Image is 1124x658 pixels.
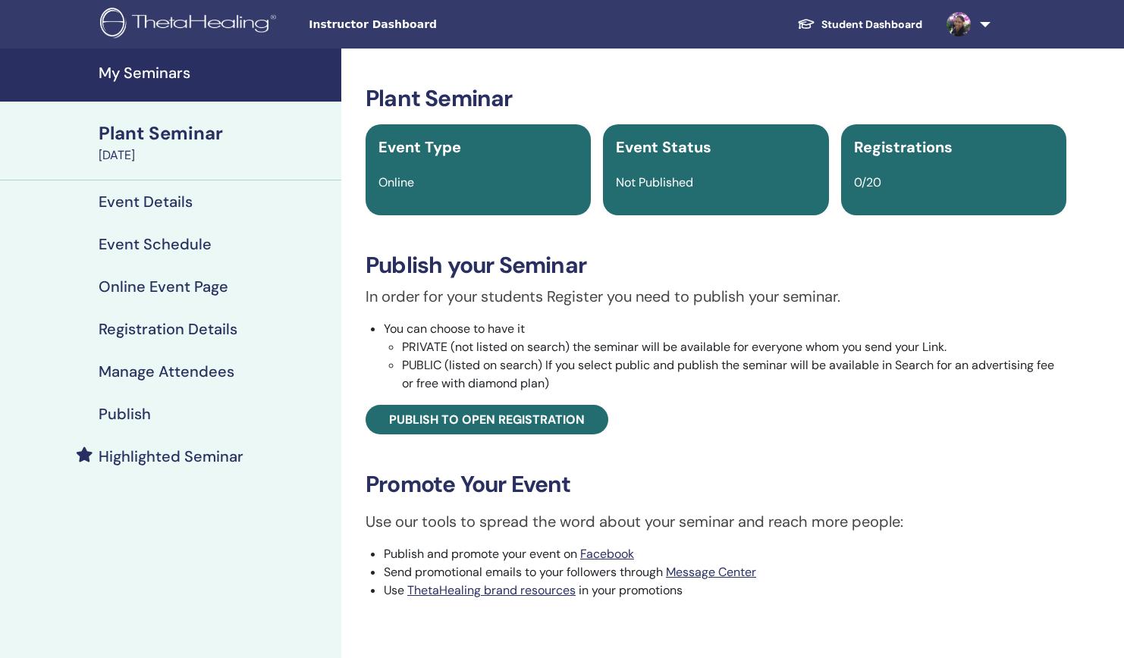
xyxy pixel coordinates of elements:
[854,174,881,190] span: 0/20
[407,582,576,598] a: ThetaHealing brand resources
[366,252,1066,279] h3: Publish your Seminar
[666,564,756,580] a: Message Center
[366,285,1066,308] p: In order for your students Register you need to publish your seminar.
[366,85,1066,112] h3: Plant Seminar
[99,447,243,465] h4: Highlighted Seminar
[89,121,341,164] a: Plant Seminar[DATE]
[797,17,815,30] img: graduation-cap-white.svg
[384,563,1066,581] li: Send promotional emails to your followers through
[402,356,1066,393] li: PUBLIC (listed on search) If you select public and publish the seminar will be available in Searc...
[854,137,953,157] span: Registrations
[99,193,193,211] h4: Event Details
[384,545,1066,563] li: Publish and promote your event on
[402,338,1066,356] li: PRIVATE (not listed on search) the seminar will be available for everyone whom you send your Link.
[785,11,934,39] a: Student Dashboard
[366,471,1066,498] h3: Promote Your Event
[389,412,585,428] span: Publish to open registration
[378,174,414,190] span: Online
[384,320,1066,393] li: You can choose to have it
[99,405,151,423] h4: Publish
[947,12,971,36] img: default.jpg
[99,121,332,146] div: Plant Seminar
[616,174,693,190] span: Not Published
[384,581,1066,600] li: Use in your promotions
[99,277,228,296] h4: Online Event Page
[616,137,711,157] span: Event Status
[366,510,1066,533] p: Use our tools to spread the word about your seminar and reach more people:
[366,405,608,434] a: Publish to open registration
[99,362,234,381] h4: Manage Attendees
[99,146,332,164] div: [DATE]
[100,8,281,42] img: logo.png
[309,17,536,33] span: Instructor Dashboard
[99,320,237,338] h4: Registration Details
[580,546,634,562] a: Facebook
[378,137,461,157] span: Event Type
[99,235,212,253] h4: Event Schedule
[99,64,332,82] h4: My Seminars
